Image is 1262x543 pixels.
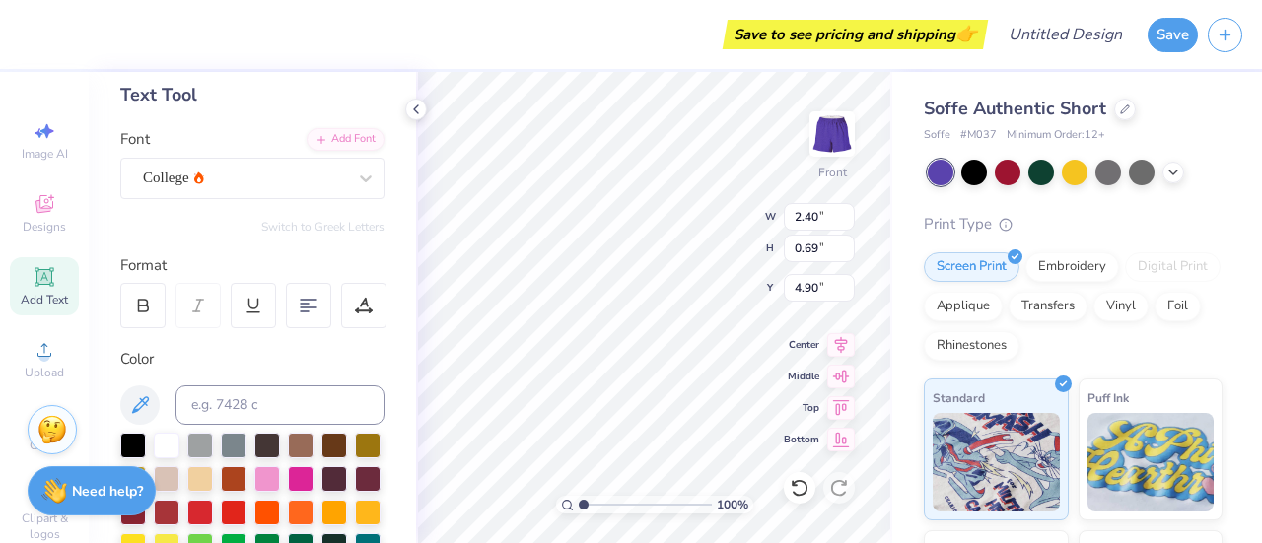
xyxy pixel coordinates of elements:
div: Rhinestones [924,331,1019,361]
div: Applique [924,292,1003,321]
div: Print Type [924,213,1223,236]
button: Save [1148,18,1198,52]
strong: Need help? [72,482,143,501]
input: e.g. 7428 c [175,385,385,425]
div: Embroidery [1025,252,1119,282]
span: 👉 [955,22,977,45]
span: Middle [784,370,819,383]
span: Top [784,401,819,415]
div: Color [120,348,385,371]
div: Format [120,254,386,277]
span: Minimum Order: 12 + [1007,127,1105,144]
div: Foil [1155,292,1201,321]
span: Add Text [21,292,68,307]
label: Font [120,128,150,151]
div: Digital Print [1125,252,1221,282]
button: Switch to Greek Letters [261,219,385,235]
div: Vinyl [1093,292,1149,321]
img: Front [812,114,852,154]
span: Bottom [784,433,819,446]
span: Puff Ink [1087,387,1129,408]
span: # M037 [960,127,997,144]
span: Clipart & logos [10,510,79,542]
span: Standard [933,387,985,408]
span: 100 % [717,496,748,513]
span: Soffe Authentic Short [924,97,1106,120]
span: Image AI [22,146,68,162]
div: Transfers [1009,292,1087,321]
img: Puff Ink [1087,413,1215,511]
span: Center [784,338,819,352]
div: Text Tool [120,82,385,108]
span: Soffe [924,127,950,144]
span: Upload [25,365,64,380]
div: Add Font [307,128,385,151]
input: Untitled Design [993,15,1138,54]
img: Standard [933,413,1060,511]
div: Screen Print [924,252,1019,282]
div: Front [818,164,847,181]
div: Save to see pricing and shipping [728,20,983,49]
span: Designs [23,219,66,235]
